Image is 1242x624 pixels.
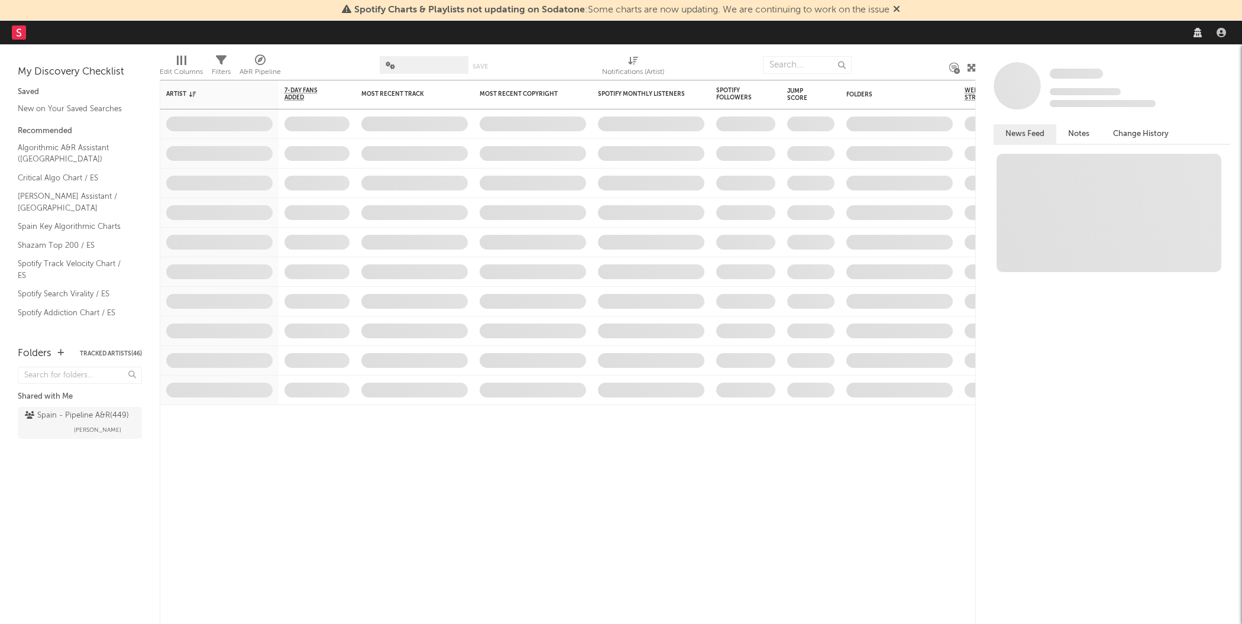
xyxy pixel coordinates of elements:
span: 7-Day Fans Added [284,87,332,101]
button: Tracked Artists(46) [80,351,142,357]
button: News Feed [994,124,1056,144]
span: : Some charts are now updating. We are continuing to work on the issue [354,5,890,15]
div: Notifications (Artist) [602,65,664,79]
input: Search... [763,56,852,74]
div: Edit Columns [160,50,203,85]
a: Some Artist [1050,68,1103,80]
div: Spain - Pipeline A&R ( 449 ) [25,409,129,423]
div: A&R Pipeline [240,50,281,85]
div: Recommended [18,124,142,138]
a: New on Your Saved Searches [18,102,130,115]
span: Dismiss [893,5,900,15]
span: Weekly US Streams [965,87,1006,101]
button: Notes [1056,124,1101,144]
button: Save [473,63,488,70]
a: Spain Key Algorithmic Charts [18,220,130,233]
div: Notifications (Artist) [602,50,664,85]
div: Saved [18,85,142,99]
span: [PERSON_NAME] [74,423,121,437]
div: Folders [18,347,51,361]
div: My Discovery Checklist [18,65,142,79]
a: Critical Algo Chart / ES [18,172,130,185]
div: Spotify Monthly Listeners [598,90,687,98]
a: Algorithmic A&R Assistant ([GEOGRAPHIC_DATA]) [18,141,130,166]
button: Change History [1101,124,1180,144]
a: [PERSON_NAME] Assistant / [GEOGRAPHIC_DATA] [18,190,130,214]
div: Most Recent Copyright [480,90,568,98]
a: Spain - Pipeline A&R(449)[PERSON_NAME] [18,407,142,439]
div: Shared with Me [18,390,142,404]
div: Filters [212,50,231,85]
span: Some Artist [1050,69,1103,79]
a: Spotify Addiction Chart / ES [18,306,130,319]
span: Spotify Charts & Playlists not updating on Sodatone [354,5,585,15]
div: Jump Score [787,88,817,102]
div: Artist [166,90,255,98]
div: Spotify Followers [716,87,758,101]
div: Edit Columns [160,65,203,79]
a: TikTok Videos Assistant / [GEOGRAPHIC_DATA] [18,325,130,349]
div: A&R Pipeline [240,65,281,79]
span: Tracking Since: [DATE] [1050,88,1121,95]
span: 0 fans last week [1050,100,1156,107]
a: Spotify Search Virality / ES [18,287,130,300]
div: Most Recent Track [361,90,450,98]
div: Filters [212,65,231,79]
div: Folders [846,91,935,98]
a: Spotify Track Velocity Chart / ES [18,257,130,282]
a: Shazam Top 200 / ES [18,239,130,252]
input: Search for folders... [18,367,142,384]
